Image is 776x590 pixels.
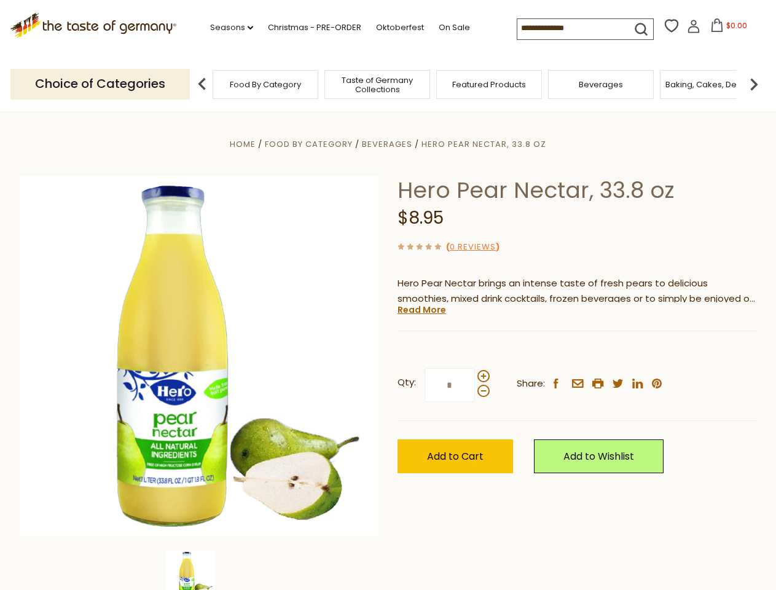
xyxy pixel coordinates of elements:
[10,69,190,99] p: Choice of Categories
[398,176,757,204] h1: Hero Pear Nectar, 33.8 oz
[421,138,546,150] a: Hero Pear Nectar, 33.8 oz
[665,80,761,89] a: Baking, Cakes, Desserts
[703,18,755,37] button: $0.00
[190,72,214,96] img: previous arrow
[742,72,766,96] img: next arrow
[20,176,379,536] img: Hero Pear Nectar, 33.8 oz
[452,80,526,89] a: Featured Products
[398,276,757,307] p: Hero Pear Nectar brings an intense taste of fresh pears to delicious smoothies, mixed drink cockt...
[376,21,424,34] a: Oktoberfest
[427,449,484,463] span: Add to Cart
[517,376,545,391] span: Share:
[362,138,412,150] a: Beverages
[398,375,416,390] strong: Qty:
[726,20,747,31] span: $0.00
[398,304,446,316] a: Read More
[210,21,253,34] a: Seasons
[439,21,470,34] a: On Sale
[446,241,500,253] span: ( )
[328,76,426,94] a: Taste of Germany Collections
[534,439,664,473] a: Add to Wishlist
[425,368,475,402] input: Qty:
[268,21,361,34] a: Christmas - PRE-ORDER
[579,80,623,89] a: Beverages
[450,241,496,254] a: 0 Reviews
[398,206,444,230] span: $8.95
[398,439,513,473] button: Add to Cart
